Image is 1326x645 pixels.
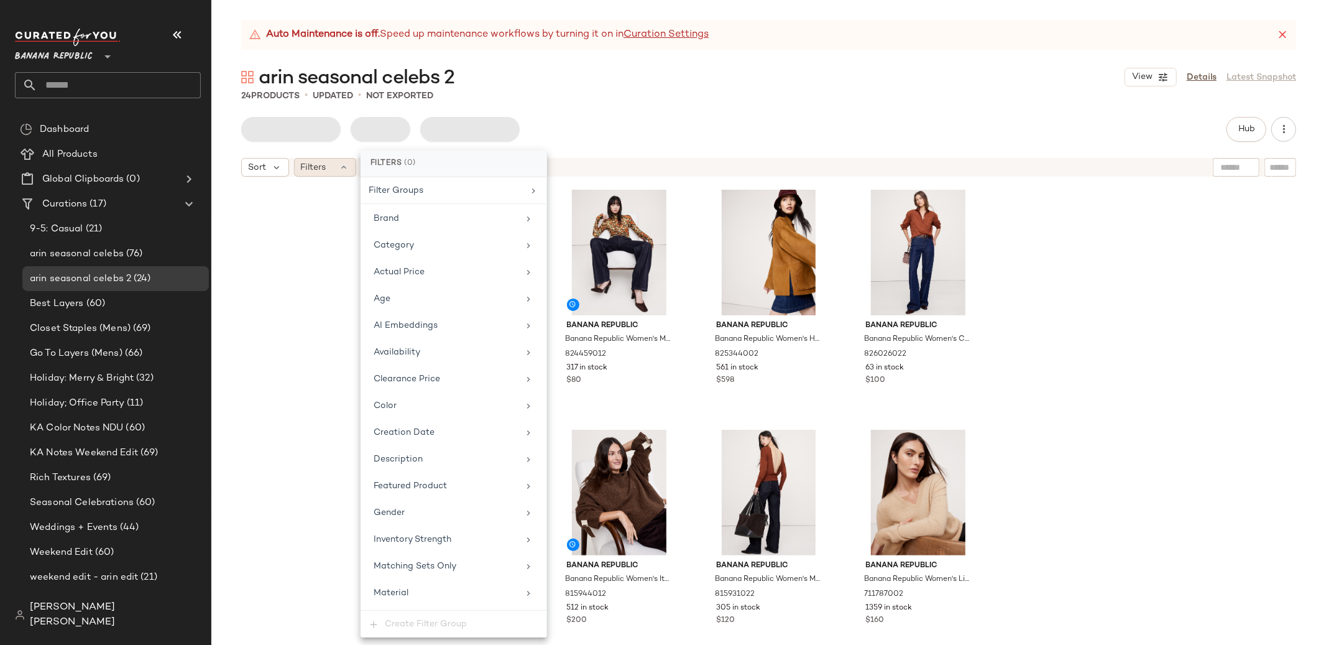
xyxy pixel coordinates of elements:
span: Go To Layers (Mens) [30,346,122,361]
span: • [358,88,361,103]
span: 561 in stock [716,363,758,374]
span: 824459012 [566,349,607,360]
span: 512 in stock [567,603,609,614]
span: Holiday: Merry & Bright [30,371,134,386]
span: Global Clipboards [42,172,124,187]
img: cfy_white_logo.C9jOOHJF.svg [15,29,121,46]
span: (24) [131,272,151,286]
span: (11) [124,396,144,411]
p: updated [313,90,353,103]
span: Banana Republic [15,42,93,65]
span: (60) [93,545,114,560]
p: Not Exported [366,90,433,103]
span: $160 [866,615,885,626]
span: Featured Product [374,481,447,491]
span: All Products [42,147,98,162]
span: $120 [716,615,735,626]
span: 815944012 [566,589,607,600]
span: (17) [87,197,106,211]
span: Brand [374,214,399,223]
img: svg%3e [15,610,25,620]
button: Hub [1227,117,1266,142]
span: KA Color Notes NDU [30,421,124,435]
span: Banana Republic [716,560,821,572]
span: Color [374,401,397,411]
span: Banana Republic Women's Heritage Suede Jacket Camel Size M [715,334,820,345]
span: Banana Republic Women's Italian Wool-Blend Utility Sweater Chocolate Brown Size S [566,574,671,585]
span: (0) [124,172,139,187]
span: Category [374,241,414,250]
span: (69) [91,471,111,485]
img: cn60153588.jpg [856,190,981,315]
span: 711787002 [865,589,904,600]
div: Filters [361,151,546,177]
span: (21) [138,570,157,585]
span: AI Embeddings [374,321,438,330]
span: Filter Groups [369,186,423,195]
span: Actual Price [374,267,425,277]
span: Banana Republic Women's Lightweight Cashmere V-Neck Sweater Sandstorm Size XS [865,574,970,585]
span: arin seasonal celebs 2 [30,272,131,286]
span: (60) [84,297,106,311]
span: Banana Republic [866,320,971,332]
span: 1359 in stock [866,603,913,614]
img: svg%3e [20,123,32,136]
span: Inventory Strength [374,535,451,544]
span: Holiday; Office Party [30,396,124,411]
span: 305 in stock [716,603,760,614]
span: Clearance Price [374,374,440,384]
span: Creation Date [374,428,435,437]
span: View [1131,72,1153,82]
span: Banana Republic Women's Cotton Twill Popover Shirt Jasper Red Size XS [865,334,970,345]
span: Banana Republic [866,560,971,572]
span: Best Layers [30,297,84,311]
img: cn60599956.jpg [557,190,682,315]
span: 317 in stock [567,363,608,374]
span: $80 [567,375,582,386]
span: arin seasonal celebs [30,247,124,261]
div: Speed up maintenance workflows by turning it on in [249,27,709,42]
span: $100 [866,375,886,386]
span: Sort [248,161,266,174]
span: Banana Republic Women's Merino Backless Sweater Jasper Red Size XS [715,574,820,585]
span: Banana Republic Women's Mesh Turtleneck Top Autumn Gold Roses Petite Size M [566,334,671,345]
span: (44) [117,521,139,535]
span: Curations [42,197,87,211]
span: (21) [83,222,103,236]
span: 24 [241,91,251,101]
span: Seasonal Celebrations [30,496,134,510]
img: cn60216271.jpg [706,190,831,315]
span: Gender [374,508,405,517]
span: 63 in stock [866,363,905,374]
span: (0) [405,158,417,169]
span: Weddings + Events [30,521,117,535]
span: (69) [131,322,151,336]
span: (32) [134,371,154,386]
span: 9-5: Casual [30,222,83,236]
span: Filters [301,161,326,174]
a: Curation Settings [624,27,709,42]
span: (60) [111,595,133,610]
span: 815931022 [715,589,755,600]
span: Banana Republic [567,320,672,332]
span: Description [374,455,423,464]
span: Womens: 9-5 Edit [30,595,111,610]
span: (69) [138,446,159,460]
a: Details [1187,71,1217,84]
span: Rich Textures [30,471,91,485]
img: cn57816303.jpg [856,430,981,555]
span: $598 [716,375,734,386]
span: KA Notes Weekend Edit [30,446,138,460]
img: cn60608595.jpg [557,430,682,555]
span: • [305,88,308,103]
span: Banana Republic [567,560,672,572]
span: 826026022 [865,349,907,360]
span: Weekend Edit [30,545,93,560]
span: (76) [124,247,143,261]
span: Closet Staples (Mens) [30,322,131,336]
span: Hub [1238,124,1255,134]
span: weekend edit - arin edit [30,570,138,585]
strong: Auto Maintenance is off. [266,27,380,42]
span: Banana Republic [716,320,821,332]
button: View [1125,68,1177,86]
